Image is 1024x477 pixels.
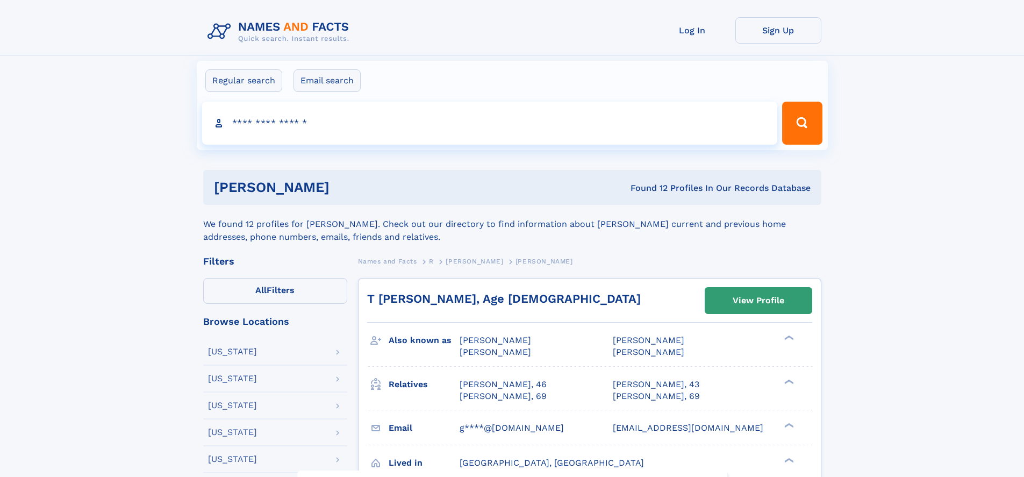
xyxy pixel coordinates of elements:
[429,254,434,268] a: R
[208,401,257,410] div: [US_STATE]
[649,17,735,44] a: Log In
[358,254,417,268] a: Names and Facts
[460,379,547,390] a: [PERSON_NAME], 46
[460,458,644,468] span: [GEOGRAPHIC_DATA], [GEOGRAPHIC_DATA]
[733,288,784,313] div: View Profile
[446,258,503,265] span: [PERSON_NAME]
[389,454,460,472] h3: Lived in
[613,335,684,345] span: [PERSON_NAME]
[515,258,573,265] span: [PERSON_NAME]
[460,347,531,357] span: [PERSON_NAME]
[613,390,700,402] a: [PERSON_NAME], 69
[203,257,347,266] div: Filters
[203,317,347,326] div: Browse Locations
[429,258,434,265] span: R
[480,182,811,194] div: Found 12 Profiles In Our Records Database
[613,379,699,390] a: [PERSON_NAME], 43
[208,374,257,383] div: [US_STATE]
[613,347,684,357] span: [PERSON_NAME]
[203,278,347,304] label: Filters
[782,457,794,464] div: ❯
[214,181,480,194] h1: [PERSON_NAME]
[208,428,257,437] div: [US_STATE]
[205,69,282,92] label: Regular search
[389,375,460,394] h3: Relatives
[460,390,547,402] a: [PERSON_NAME], 69
[367,292,641,305] a: T [PERSON_NAME], Age [DEMOGRAPHIC_DATA]
[782,378,794,385] div: ❯
[613,423,763,433] span: [EMAIL_ADDRESS][DOMAIN_NAME]
[389,331,460,350] h3: Also known as
[446,254,503,268] a: [PERSON_NAME]
[782,422,794,429] div: ❯
[735,17,821,44] a: Sign Up
[202,102,778,145] input: search input
[705,288,812,314] a: View Profile
[203,205,821,244] div: We found 12 profiles for [PERSON_NAME]. Check out our directory to find information about [PERSON...
[208,347,257,356] div: [US_STATE]
[460,335,531,345] span: [PERSON_NAME]
[255,285,267,295] span: All
[293,69,361,92] label: Email search
[389,419,460,437] h3: Email
[782,102,822,145] button: Search Button
[782,334,794,341] div: ❯
[203,17,358,46] img: Logo Names and Facts
[208,455,257,464] div: [US_STATE]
